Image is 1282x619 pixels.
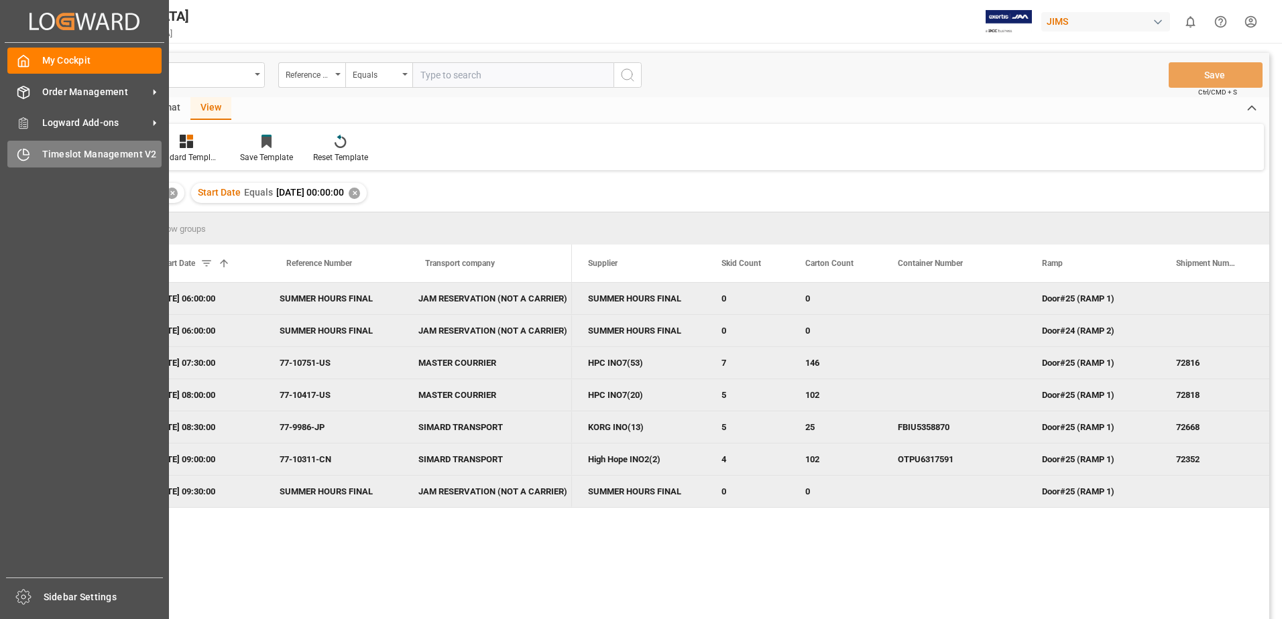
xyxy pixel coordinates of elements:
[42,85,148,99] span: Order Management
[1042,259,1063,268] span: Ramp
[7,141,162,167] a: Timeslot Management V2
[721,259,761,268] span: Skid Count
[1042,476,1144,507] div: Door#25 (RAMP 1)
[1206,7,1236,37] button: Help Center
[313,151,368,163] div: Reset Template
[1042,283,1144,314] div: Door#25 (RAMP 1)
[57,379,572,411] div: Press SPACE to deselect this row.
[264,315,402,346] div: SUMMER HOURS FINAL
[1198,87,1237,97] span: Ctrl/CMD + S
[1160,443,1267,475] div: 72352
[1160,379,1267,411] div: 72818
[789,347,882,379] div: 146
[286,259,352,268] span: Reference Number
[789,315,882,346] div: 0
[1041,9,1175,34] button: JIMS
[240,151,293,163] div: Save Template
[1042,348,1144,379] div: Door#25 (RAMP 1)
[1169,62,1263,88] button: Save
[1160,411,1267,443] div: 72668
[805,259,854,268] span: Carton Count
[286,66,331,81] div: Reference Number
[42,147,162,161] span: Timeslot Management V2
[418,412,556,443] div: SIMARD TRANSPORT
[1176,259,1239,268] span: Shipment Number
[137,476,264,507] div: [DATE] 09:30:00
[705,476,789,507] div: 0
[264,411,402,443] div: 77-9986-JP
[418,316,556,346] div: JAM RESERVATION (NOT A CARRIER)
[44,590,164,604] span: Sidebar Settings
[1042,380,1144,411] div: Door#25 (RAMP 1)
[986,10,1032,33] img: Exertis%20JAM%20-%20Email%20Logo.jpg_1722504956.jpg
[789,476,882,507] div: 0
[572,347,705,379] div: HPC INO7(53)
[418,380,556,411] div: MASTER COURRIER
[137,315,264,346] div: [DATE] 06:00:00
[57,476,572,508] div: Press SPACE to deselect this row.
[198,187,241,198] span: Start Date
[572,443,705,475] div: High Hope INO2(2)
[412,62,614,88] input: Type to search
[1041,12,1170,31] div: JIMS
[166,188,178,199] div: ✕
[137,347,264,379] div: [DATE] 07:30:00
[345,62,412,88] button: open menu
[264,476,402,507] div: SUMMER HOURS FINAL
[278,62,345,88] button: open menu
[264,347,402,379] div: 77-10751-US
[705,411,789,443] div: 5
[137,283,264,314] div: [DATE] 06:00:00
[1042,412,1144,443] div: Door#25 (RAMP 1)
[705,347,789,379] div: 7
[572,411,705,443] div: KORG INO(13)
[614,62,642,88] button: search button
[882,411,992,443] div: FBIU5358870
[705,379,789,411] div: 5
[882,443,992,475] div: OTPU6317591
[705,315,789,346] div: 0
[244,187,273,198] span: Equals
[418,444,556,475] div: SIMARD TRANSPORT
[276,187,344,198] span: [DATE] 00:00:00
[137,443,264,475] div: [DATE] 09:00:00
[1175,7,1206,37] button: show 0 new notifications
[137,411,264,443] div: [DATE] 08:30:00
[1160,347,1267,379] div: 72816
[572,315,705,346] div: SUMMER HOURS FINAL
[57,411,572,443] div: Press SPACE to deselect this row.
[1042,316,1144,346] div: Door#24 (RAMP 2)
[57,315,572,347] div: Press SPACE to deselect this row.
[42,116,148,130] span: Logward Add-ons
[190,97,231,120] div: View
[160,259,195,268] span: Start Date
[789,283,882,314] div: 0
[789,443,882,475] div: 102
[264,443,402,475] div: 77-10311-CN
[1042,444,1144,475] div: Door#25 (RAMP 1)
[705,283,789,314] div: 0
[57,443,572,476] div: Press SPACE to deselect this row.
[418,283,556,314] div: JAM RESERVATION (NOT A CARRIER)
[57,283,572,315] div: Press SPACE to deselect this row.
[572,379,705,411] div: HPC INO7(20)
[353,66,398,81] div: Equals
[789,379,882,411] div: 102
[264,283,402,314] div: SUMMER HOURS FINAL
[153,151,220,163] div: Standard Templates
[57,347,572,379] div: Press SPACE to deselect this row.
[572,283,705,314] div: SUMMER HOURS FINAL
[264,379,402,411] div: 77-10417-US
[572,476,705,507] div: SUMMER HOURS FINAL
[7,48,162,74] a: My Cockpit
[789,411,882,443] div: 25
[705,443,789,475] div: 4
[349,188,360,199] div: ✕
[137,379,264,411] div: [DATE] 08:00:00
[425,259,495,268] span: Transport company
[588,259,618,268] span: Supplier
[418,348,556,379] div: MASTER COURRIER
[418,476,556,507] div: JAM RESERVATION (NOT A CARRIER)
[42,54,162,68] span: My Cockpit
[898,259,963,268] span: Container Number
